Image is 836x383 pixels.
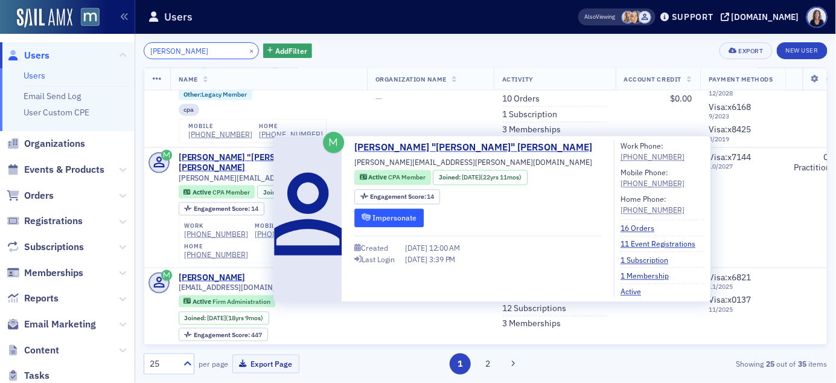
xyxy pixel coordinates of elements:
[7,369,49,382] a: Tasks
[621,167,684,189] div: Mobile Phone:
[183,90,202,98] span: Other :
[360,173,426,182] a: Active CPA Member
[212,188,250,196] span: CPA Member
[179,295,276,307] div: Active: Active: Firm Administration
[212,297,270,306] span: Firm Administration
[621,270,678,281] a: 1 Membership
[7,214,83,228] a: Registrations
[24,163,104,176] span: Events & Products
[624,75,681,83] span: Account Credit
[709,135,777,143] span: 3 / 2019
[259,130,323,139] div: [PHONE_NUMBER]
[24,49,49,62] span: Users
[246,45,257,56] button: ×
[183,297,270,305] a: Active Firm Administration
[7,189,54,202] a: Orders
[670,93,692,104] span: $0.00
[179,75,198,83] span: Name
[405,254,429,264] span: [DATE]
[450,353,471,375] button: 1
[259,123,323,130] div: home
[188,123,252,130] div: mobile
[7,49,49,62] a: Users
[7,266,83,280] a: Memberships
[502,318,561,329] a: 3 Memberships
[709,89,777,97] span: 12 / 2028
[7,137,85,150] a: Organizations
[639,11,651,24] span: Justin Chase
[354,189,440,204] div: Engagement Score: 14
[183,188,249,196] a: Active CPA Member
[621,140,684,163] div: Work Phone:
[709,101,751,112] span: Visa : x6168
[405,243,429,253] span: [DATE]
[184,250,248,259] a: [PHONE_NUMBER]
[247,274,359,282] div: USR-52806
[7,344,59,357] a: Content
[194,205,258,212] div: 14
[24,266,83,280] span: Memberships
[184,230,248,239] div: [PHONE_NUMBER]
[720,42,772,59] button: Export
[188,130,252,139] a: [PHONE_NUMBER]
[150,358,176,370] div: 25
[257,185,351,199] div: Joined: 2002-10-04 00:00:00
[354,170,431,185] div: Active: Active: CPA Member
[477,353,498,375] button: 2
[389,173,426,182] span: CPA Member
[502,124,561,135] a: 3 Memberships
[24,318,96,331] span: Email Marketing
[585,13,596,21] div: Also
[179,173,359,182] span: [PERSON_NAME][EMAIL_ADDRESS][PERSON_NAME][DOMAIN_NAME]
[184,243,248,250] div: home
[462,173,480,181] span: [DATE]
[621,222,663,233] a: 16 Orders
[709,283,777,291] span: 11 / 2025
[621,178,684,189] a: [PHONE_NUMBER]
[502,109,557,120] a: 1 Subscription
[179,152,324,173] a: [PERSON_NAME] "[PERSON_NAME]" [PERSON_NAME]
[24,91,81,101] a: Email Send Log
[709,152,751,163] span: Visa : x7144
[370,193,435,200] div: 14
[621,286,650,297] a: Active
[24,344,59,357] span: Content
[502,75,534,83] span: Activity
[24,189,54,202] span: Orders
[709,272,751,283] span: Visa : x6821
[194,332,262,338] div: 447
[621,204,684,215] a: [PHONE_NUMBER]
[362,256,395,263] div: Last Login
[375,75,447,83] span: Organization Name
[806,7,828,28] span: Profile
[24,137,85,150] span: Organizations
[183,91,247,98] a: Other:Legacy Member
[621,152,684,163] a: [PHONE_NUMBER]
[361,245,388,252] div: Created
[193,297,212,306] span: Active
[194,204,251,213] span: Engagement Score :
[502,94,540,105] a: 10 Orders
[709,75,773,83] span: Payment Methods
[732,11,799,22] div: [DOMAIN_NAME]
[17,8,72,28] a: SailAMX
[709,306,777,314] span: 11 / 2025
[179,272,246,283] a: [PERSON_NAME]
[429,254,455,264] span: 3:39 PM
[354,208,424,227] button: Impersonate
[354,157,592,168] span: [PERSON_NAME][EMAIL_ADDRESS][PERSON_NAME][DOMAIN_NAME]
[164,10,193,24] h1: Users
[24,70,45,81] a: Users
[502,303,566,314] a: 12 Subscriptions
[7,318,96,331] a: Email Marketing
[179,312,269,325] div: Joined: 2006-12-29 00:00:00
[777,42,828,59] a: New User
[179,88,253,100] div: Other:
[255,230,319,239] a: [PHONE_NUMBER]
